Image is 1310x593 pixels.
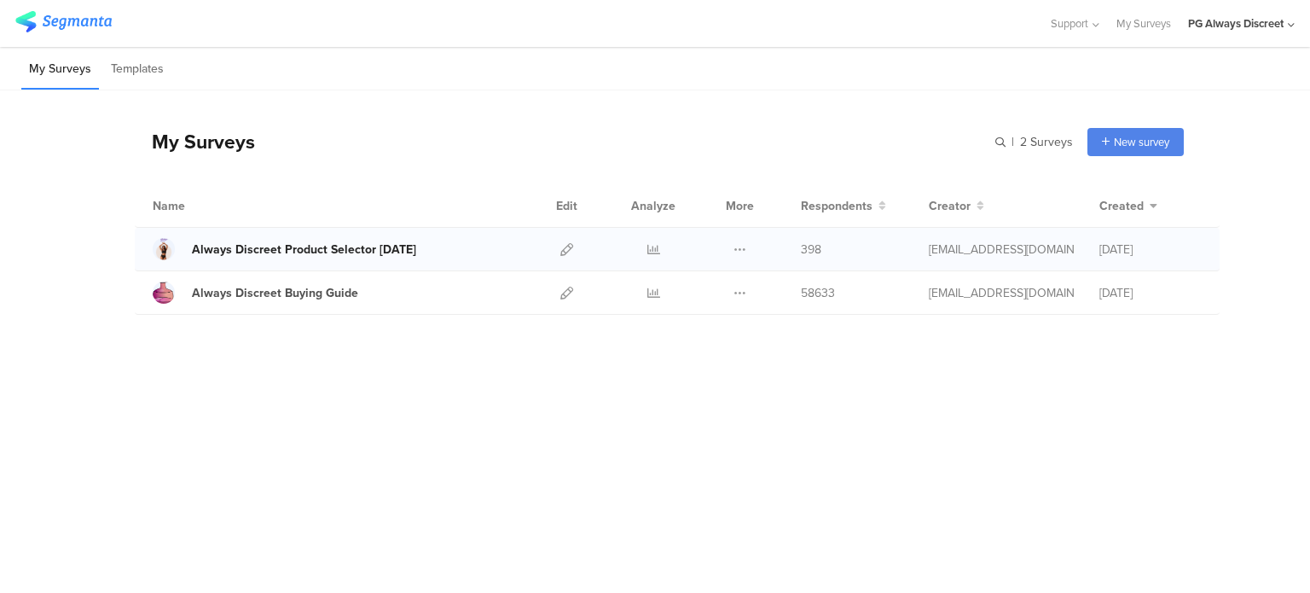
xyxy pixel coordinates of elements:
span: 398 [801,241,821,259]
div: PG Always Discreet [1188,15,1284,32]
li: My Surveys [21,49,99,90]
span: 2 Surveys [1020,133,1073,151]
div: Edit [548,184,585,227]
div: My Surveys [135,127,255,156]
img: segmanta logo [15,11,112,32]
span: Support [1051,15,1088,32]
div: eliran@segmanta.com [929,241,1074,259]
li: Templates [103,49,171,90]
span: Creator [929,197,971,215]
div: Name [153,197,255,215]
button: Created [1099,197,1157,215]
div: Always Discreet Product Selector June 2024 [192,241,416,259]
div: [DATE] [1099,241,1202,259]
a: Always Discreet Product Selector [DATE] [153,238,416,260]
div: [DATE] [1099,284,1202,302]
span: Created [1099,197,1144,215]
button: Creator [929,197,984,215]
span: Respondents [801,197,872,215]
div: More [722,184,758,227]
div: Always Discreet Buying Guide [192,284,358,302]
span: | [1009,133,1017,151]
div: Analyze [628,184,679,227]
button: Respondents [801,197,886,215]
span: New survey [1114,134,1169,150]
a: Always Discreet Buying Guide [153,282,358,304]
div: talia@segmanta.com [929,284,1074,302]
span: 58633 [801,284,835,302]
